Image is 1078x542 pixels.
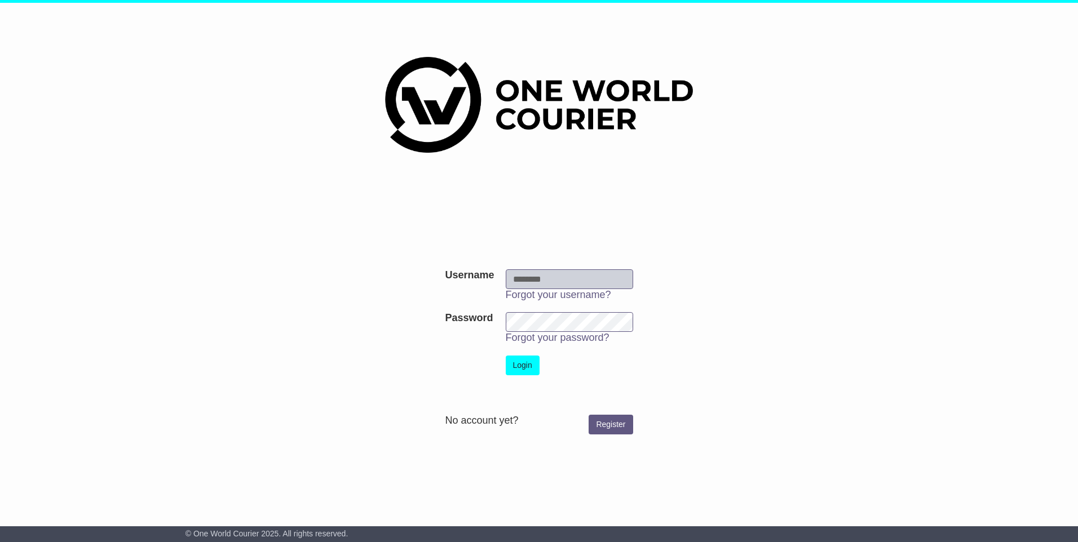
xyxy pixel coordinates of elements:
[185,529,348,538] span: © One World Courier 2025. All rights reserved.
[385,57,693,153] img: One World
[506,289,611,300] a: Forgot your username?
[445,415,633,427] div: No account yet?
[445,312,493,325] label: Password
[506,332,609,343] a: Forgot your password?
[589,415,633,434] a: Register
[445,269,494,282] label: Username
[506,356,540,375] button: Login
